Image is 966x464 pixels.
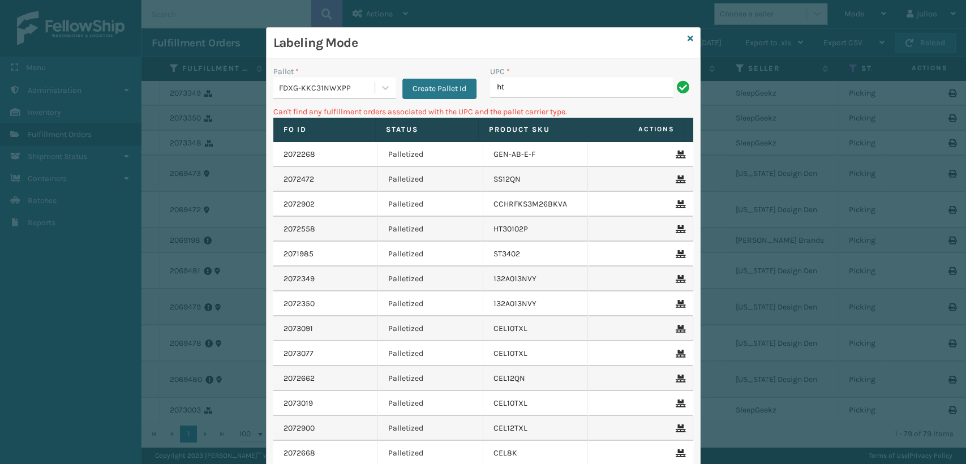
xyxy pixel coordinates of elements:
td: Palletized [378,167,483,192]
td: CEL10TXL [483,316,589,341]
a: 2072268 [284,149,315,160]
td: GEN-AB-E-F [483,142,589,167]
a: 2073091 [284,323,313,334]
i: Remove From Pallet [676,424,682,432]
label: UPC [490,66,510,78]
td: Palletized [378,217,483,242]
a: 2072662 [284,373,315,384]
td: Palletized [378,242,483,267]
label: Pallet [273,66,299,78]
h3: Labeling Mode [273,35,683,51]
td: Palletized [378,316,483,341]
a: 2072472 [284,174,314,185]
a: 2072350 [284,298,315,310]
td: CEL12TXL [483,416,589,441]
i: Remove From Pallet [676,375,682,383]
i: Remove From Pallet [676,350,682,358]
a: 2072900 [284,423,315,434]
i: Remove From Pallet [676,449,682,457]
td: Palletized [378,192,483,217]
td: Palletized [378,391,483,416]
td: Palletized [378,142,483,167]
a: 2071985 [284,248,314,260]
label: Product SKU [489,124,571,135]
i: Remove From Pallet [676,250,682,258]
td: Palletized [378,341,483,366]
i: Remove From Pallet [676,275,682,283]
p: Can't find any fulfillment orders associated with the UPC and the pallet carrier type. [273,106,693,118]
label: Fo Id [284,124,366,135]
button: Create Pallet Id [402,79,476,99]
td: Palletized [378,416,483,441]
div: FDXG-KKC31NWXPP [279,82,376,94]
i: Remove From Pallet [676,225,682,233]
td: CEL12QN [483,366,589,391]
td: CEL10TXL [483,341,589,366]
td: SS12QN [483,167,589,192]
a: 2072349 [284,273,315,285]
a: 2073077 [284,348,314,359]
i: Remove From Pallet [676,200,682,208]
td: HT30102P [483,217,589,242]
td: Palletized [378,267,483,291]
td: 132A013NVY [483,291,589,316]
span: Actions [585,120,681,139]
a: 2073019 [284,398,313,409]
i: Remove From Pallet [676,300,682,308]
td: Palletized [378,291,483,316]
label: Status [386,124,468,135]
a: 2072558 [284,224,315,235]
i: Remove From Pallet [676,399,682,407]
td: Palletized [378,366,483,391]
td: ST3402 [483,242,589,267]
i: Remove From Pallet [676,175,682,183]
i: Remove From Pallet [676,151,682,158]
td: CEL10TXL [483,391,589,416]
a: 2072902 [284,199,315,210]
i: Remove From Pallet [676,325,682,333]
td: CCHRFKS3M26BKVA [483,192,589,217]
td: 132A013NVY [483,267,589,291]
a: 2072668 [284,448,315,459]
